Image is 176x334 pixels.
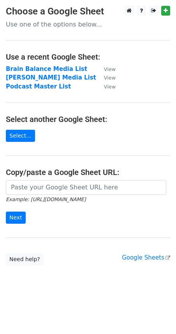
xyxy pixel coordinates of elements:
a: View [96,65,116,72]
a: Google Sheets [122,254,170,261]
a: Podcast Master List [6,83,71,90]
a: Need help? [6,253,44,265]
p: Use one of the options below... [6,20,170,28]
input: Next [6,212,26,224]
h4: Select another Google Sheet: [6,115,170,124]
small: View [104,75,116,81]
small: View [104,84,116,90]
a: Select... [6,130,35,142]
a: View [96,74,116,81]
small: View [104,66,116,72]
h4: Copy/paste a Google Sheet URL: [6,168,170,177]
input: Paste your Google Sheet URL here [6,180,166,195]
h4: Use a recent Google Sheet: [6,52,170,62]
a: [PERSON_NAME] Media List [6,74,96,81]
small: Example: [URL][DOMAIN_NAME] [6,196,86,202]
a: Brain Balance Media List [6,65,87,72]
a: View [96,83,116,90]
h3: Choose a Google Sheet [6,6,170,17]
